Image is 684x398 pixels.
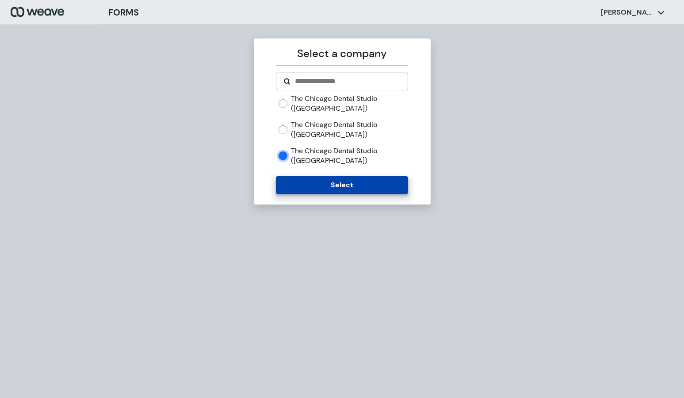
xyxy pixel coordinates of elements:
label: The Chicago Dental Studio ([GEOGRAPHIC_DATA]) [291,120,408,139]
p: Select a company [276,46,408,62]
label: The Chicago Dental Studio ([GEOGRAPHIC_DATA]) [291,146,408,165]
button: Select [276,176,408,194]
input: Search [294,76,401,87]
label: The Chicago Dental Studio ([GEOGRAPHIC_DATA]) [291,94,408,113]
h3: FORMS [108,6,139,19]
p: [PERSON_NAME] [601,8,654,17]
